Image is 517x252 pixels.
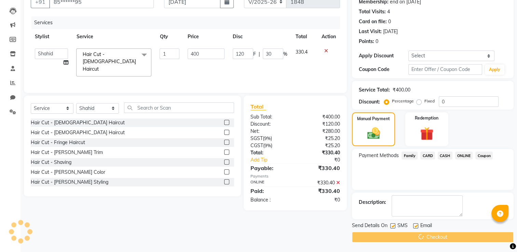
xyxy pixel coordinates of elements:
[31,139,85,146] div: Hair Cut - Fringe Haircut
[31,149,103,156] div: Hair Cut - [PERSON_NAME] Trim
[359,28,382,35] div: Last Visit:
[295,196,345,204] div: ₹0
[295,113,345,121] div: ₹400.00
[283,51,287,58] span: %
[359,66,408,73] div: Coupon Code
[392,98,414,104] label: Percentage
[295,128,345,135] div: ₹280.00
[393,86,410,94] div: ₹400.00
[245,156,303,164] a: Add Tip
[229,29,291,44] th: Disc
[250,142,263,149] span: CGST
[31,159,71,166] div: Hair Cut - Shaving
[31,129,125,136] div: Hair Cut - [DEMOGRAPHIC_DATA] Haircut
[424,98,435,104] label: Fixed
[31,16,345,29] div: Services
[245,142,295,149] div: ( )
[31,29,72,44] th: Stylist
[245,121,295,128] div: Discount:
[383,28,398,35] div: [DATE]
[397,222,408,230] span: SMS
[420,222,432,230] span: Email
[295,135,345,142] div: ₹25.20
[245,179,295,186] div: ONLINE
[387,8,390,15] div: 4
[359,98,380,106] div: Discount:
[291,29,317,44] th: Total
[475,152,493,159] span: Coupon
[183,29,229,44] th: Price
[245,128,295,135] div: Net:
[250,135,263,141] span: SGST
[455,152,473,159] span: ONLINE
[250,173,340,179] div: Payments
[295,149,345,156] div: ₹330.40
[317,29,340,44] th: Action
[359,18,387,25] div: Card on file:
[31,179,108,186] div: Hair Cut - [PERSON_NAME] Styling
[245,113,295,121] div: Sub Total:
[388,18,391,25] div: 0
[264,143,271,148] span: 9%
[245,135,295,142] div: ( )
[402,152,418,159] span: Family
[416,125,438,142] img: _gift.svg
[245,149,295,156] div: Total:
[124,102,234,113] input: Search or Scan
[98,66,101,72] a: x
[376,38,378,45] div: 0
[253,51,256,58] span: F
[259,51,260,58] span: |
[31,169,105,176] div: Hair Cut - [PERSON_NAME] Color
[295,164,345,172] div: ₹330.40
[155,29,183,44] th: Qty
[359,8,386,15] div: Total Visits:
[250,103,266,110] span: Total
[296,49,308,55] span: 330.4
[359,152,399,159] span: Payment Methods
[264,136,271,141] span: 9%
[357,116,390,122] label: Manual Payment
[438,152,452,159] span: CASH
[295,179,345,186] div: ₹330.40
[245,196,295,204] div: Balance :
[82,51,136,72] span: Hair Cut - [DEMOGRAPHIC_DATA] Haircut
[359,52,408,59] div: Apply Discount
[295,187,345,195] div: ₹330.40
[31,119,125,126] div: Hair Cut - [DEMOGRAPHIC_DATA] Haircut
[295,142,345,149] div: ₹25.20
[363,126,384,141] img: _cash.svg
[420,152,435,159] span: CARD
[359,86,390,94] div: Service Total:
[72,29,155,44] th: Service
[415,115,438,121] label: Redemption
[245,187,295,195] div: Paid:
[304,156,345,164] div: ₹0
[359,38,374,45] div: Points:
[245,164,295,172] div: Payable:
[295,121,345,128] div: ₹120.00
[359,199,386,206] div: Description:
[408,64,482,75] input: Enter Offer / Coupon Code
[352,222,387,230] span: Send Details On
[485,65,504,75] button: Apply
